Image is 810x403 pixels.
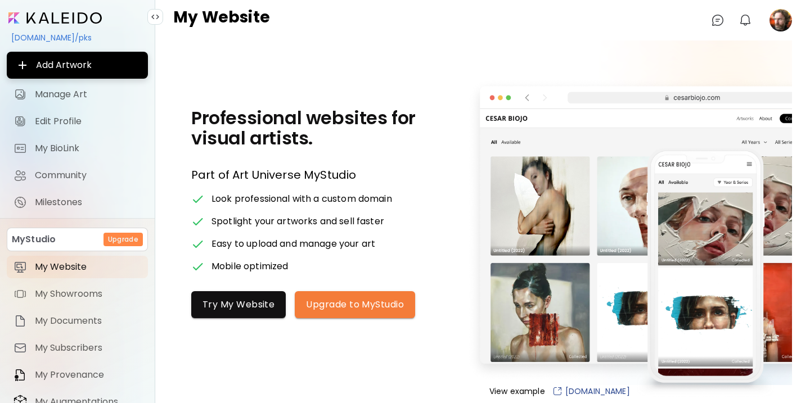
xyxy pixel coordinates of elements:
img: Manage Art icon [13,88,27,101]
a: Community iconCommunity [7,164,148,187]
button: bellIcon [736,11,755,30]
img: checkmark [191,260,205,273]
span: Manage Art [35,89,141,100]
span: My Showrooms [35,288,141,300]
a: itemMy Subscribers [7,337,148,359]
img: myWebsite-example [467,78,792,382]
p: Easy to upload and manage your art [211,237,375,251]
a: itemMy Website [7,256,148,278]
img: checkmark [191,237,205,251]
a: Manage Art iconManage Art [7,83,148,106]
button: Add Artwork [7,52,148,79]
img: Milestones icon [13,196,27,209]
span: My Provenance [35,369,141,381]
h4: Part of Art Universe MyStudio [191,166,433,183]
a: Edit Profile iconEdit Profile [7,110,148,133]
img: checkmark [191,215,205,228]
h4: My Website [173,9,270,31]
p: Spotlight your artworks and sell faster [211,215,384,228]
a: completeMy BioLink iconMy BioLink [7,137,148,160]
img: Edit Profile icon [13,115,27,128]
img: myWebsite-example [632,148,778,401]
img: item [13,314,27,328]
span: Edit Profile [35,116,141,127]
img: bellIcon [739,13,752,27]
button: Try My Website [191,291,286,318]
img: Community icon [13,169,27,182]
img: item [13,287,27,301]
a: completeMilestones iconMilestones [7,191,148,214]
span: My Website [35,261,141,273]
img: collapse [151,12,160,21]
a: itemMy Showrooms [7,283,148,305]
img: item [13,341,27,355]
p: Look professional with a custom domain [211,192,392,206]
img: item [13,368,27,382]
span: Upgrade to MyStudio [306,298,404,310]
span: Community [35,170,141,181]
p: MyStudio [12,233,56,246]
p: Mobile optimized [211,260,288,273]
span: My BioLink [35,143,141,154]
img: My BioLink icon [13,142,27,155]
div: [DOMAIN_NAME]/pks [7,28,148,47]
span: Milestones [35,197,141,208]
a: itemMy Provenance [7,364,148,386]
span: Add Artwork [16,58,139,72]
span: My Documents [35,315,141,327]
span: My Subscribers [35,342,141,354]
a: itemMy Documents [7,310,148,332]
button: Upgrade to MyStudio [295,291,415,318]
span: Try My Website [202,298,274,310]
h2: Professional websites for visual artists. [191,108,433,148]
img: checkmark [191,192,205,206]
img: item [13,260,27,274]
img: chatIcon [711,13,724,27]
h6: Upgrade [108,234,138,244]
